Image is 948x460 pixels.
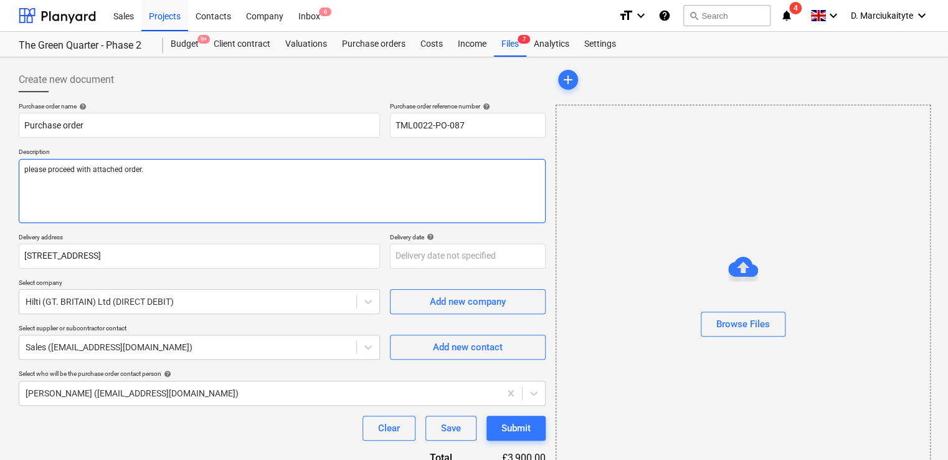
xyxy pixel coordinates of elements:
[390,233,546,241] div: Delivery date
[689,11,699,21] span: search
[390,102,546,110] div: Purchase order reference number
[701,312,785,337] button: Browse Files
[19,233,380,244] p: Delivery address
[526,32,577,57] a: Analytics
[19,72,114,87] span: Create new document
[413,32,450,57] a: Costs
[390,244,546,269] input: Delivery date not specified
[19,102,380,110] div: Purchase order name
[77,103,87,110] span: help
[163,32,206,57] a: Budget9+
[19,244,380,269] input: Delivery address
[518,35,530,44] span: 7
[450,32,494,57] a: Income
[19,148,546,158] p: Description
[390,289,546,314] button: Add new company
[206,32,278,57] a: Client contract
[430,294,506,310] div: Add new company
[494,32,526,57] div: Files
[19,279,380,289] p: Select company
[501,420,531,436] div: Submit
[19,324,380,335] p: Select supplier or subcontractor contact
[19,113,380,138] input: Document name
[716,316,770,332] div: Browse Files
[633,8,648,23] i: keyboard_arrow_down
[390,335,546,360] button: Add new contact
[425,416,476,441] button: Save
[163,32,206,57] div: Budget
[19,370,546,378] div: Select who will be the purchase order contact person
[480,103,490,110] span: help
[197,35,210,44] span: 9+
[658,8,671,23] i: Knowledge base
[561,72,576,87] span: add
[334,32,413,57] a: Purchase orders
[441,420,461,436] div: Save
[780,8,793,23] i: notifications
[424,233,434,241] span: help
[486,416,546,441] button: Submit
[19,39,148,52] div: The Green Quarter - Phase 2
[683,5,770,26] button: Search
[363,416,415,441] button: Clear
[826,8,841,23] i: keyboard_arrow_down
[577,32,623,57] a: Settings
[319,7,331,16] span: 6
[390,113,546,138] input: Reference number
[278,32,334,57] a: Valuations
[789,2,802,14] span: 4
[619,8,633,23] i: format_size
[494,32,526,57] a: Files7
[161,370,171,378] span: help
[851,11,913,21] span: D. Marciukaityte
[433,339,503,355] div: Add new contact
[914,8,929,23] i: keyboard_arrow_down
[378,420,400,436] div: Clear
[19,159,546,223] textarea: please proceed with attached order.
